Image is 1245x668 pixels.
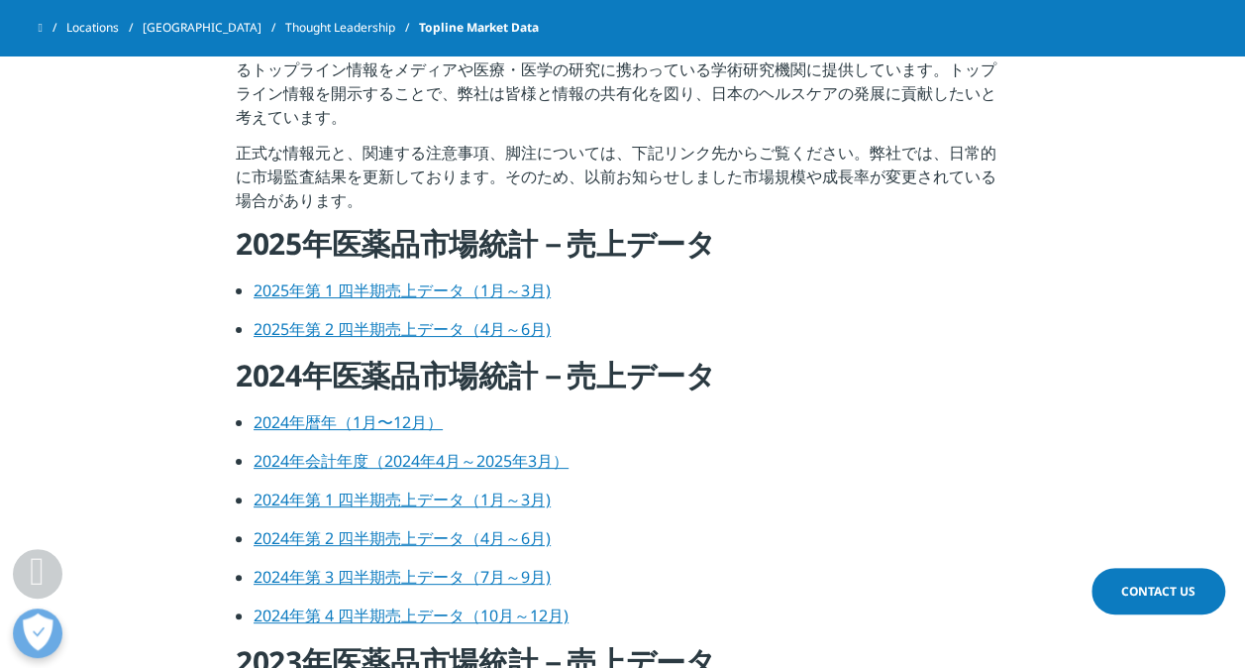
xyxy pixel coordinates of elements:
[254,489,551,510] a: 2024年第 1 四半期売上データ（1月～3月)
[1121,583,1195,600] span: Contact Us
[236,356,1009,410] h4: 2024年医薬品市場統計－売上データ
[254,279,551,301] a: 2025年第 1 四半期売上データ（1月～3月)
[285,10,419,46] a: Thought Leadership
[236,10,1009,141] p: IQVIAジャパンは、日本のヘルスケア産業の発展と透明性の創造、および社会の皆様に日本のヘルスケア市場についての理解を深めていただくため、市場規模や薬効、製薬企業および医薬品の売上、処方、疾病に...
[143,10,285,46] a: [GEOGRAPHIC_DATA]
[236,141,1009,224] p: 正式な情報元と、関連する注意事項、脚注については、下記リンク先からご覧ください。弊社では、日常的に市場監査結果を更新しております。そのため、以前お知らせしました市場規模や成長率が変更されている場...
[254,566,551,588] a: 2024年第 3 四半期売上データ（7月～9月)
[254,411,443,433] a: 2024年暦年（1月〜12月）
[254,450,569,472] a: 2024年会計年度（2024年4月～2025年3月）
[254,318,551,340] a: 2025年第 2 四半期売上データ（4月～6月)
[419,10,539,46] span: Topline Market Data
[254,605,569,626] a: 2024年第 4 四半期売上データ（10月～12月)
[236,224,1009,278] h4: 2025年医薬品市場統計－売上データ
[66,10,143,46] a: Locations
[1091,568,1225,614] a: Contact Us
[13,609,62,658] button: 優先設定センターを開く
[254,527,551,549] a: 2024年第 2 四半期売上データ（4月～6月)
